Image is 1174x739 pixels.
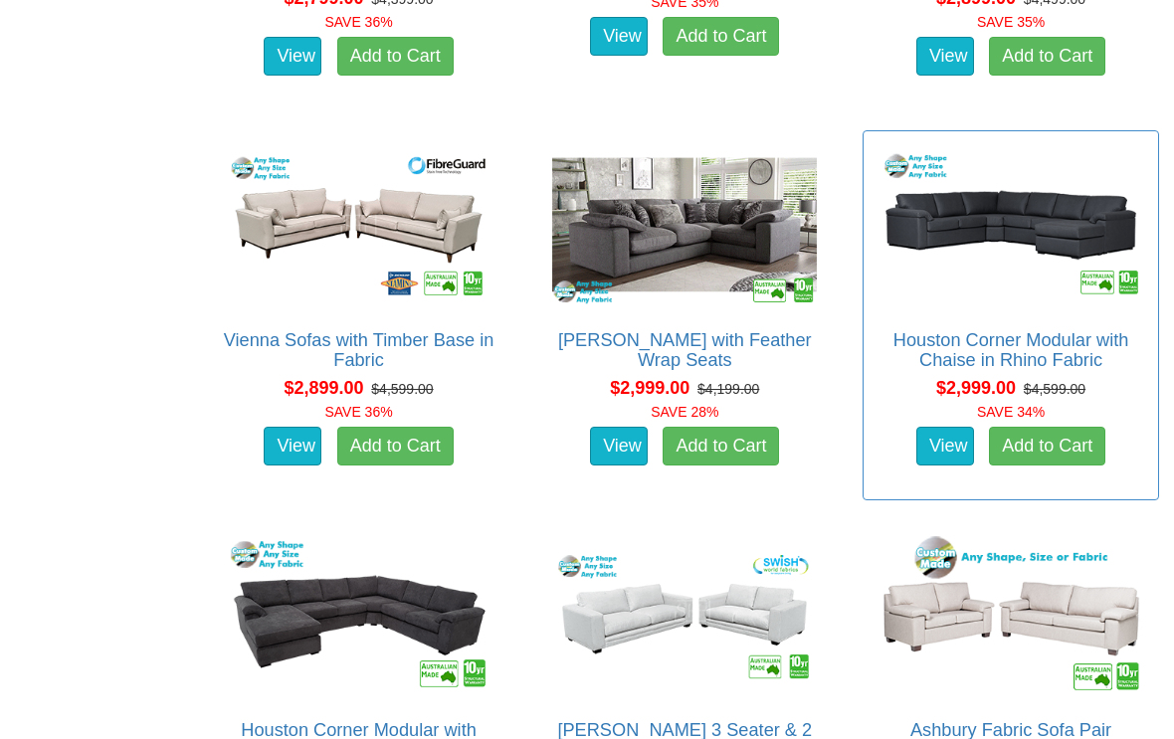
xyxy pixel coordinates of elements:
img: Houston Corner Modular with Chaise in Rhino Fabric [874,141,1148,309]
a: Add to Cart [337,37,454,77]
a: Add to Cart [989,427,1105,466]
font: SAVE 35% [977,14,1045,30]
a: View [264,37,321,77]
del: $4,199.00 [697,381,759,397]
del: $4,599.00 [371,381,433,397]
a: View [916,427,974,466]
a: View [590,17,648,57]
font: SAVE 28% [651,404,718,420]
img: Vienna Sofas with Timber Base in Fabric [222,141,496,309]
a: Houston Corner Modular with Chaise in Rhino Fabric [893,330,1129,370]
a: Vienna Sofas with Timber Base in Fabric [224,330,494,370]
a: View [264,427,321,466]
a: Add to Cart [663,17,779,57]
a: Add to Cart [663,427,779,466]
img: Ashbury Fabric Sofa Pair [874,531,1148,699]
span: $2,999.00 [936,378,1016,398]
img: Erika 3 Seater & 2 Seater Sofa Set with Feather Wrap Seats [547,531,822,699]
font: SAVE 36% [324,14,392,30]
a: Add to Cart [337,427,454,466]
font: SAVE 34% [977,404,1045,420]
span: $2,899.00 [284,378,363,398]
a: [PERSON_NAME] with Feather Wrap Seats [558,330,812,370]
del: $4,599.00 [1024,381,1085,397]
a: View [916,37,974,77]
font: SAVE 36% [324,404,392,420]
img: Erika Corner with Feather Wrap Seats [547,141,822,309]
a: Add to Cart [989,37,1105,77]
a: View [590,427,648,466]
span: $2,999.00 [610,378,689,398]
img: Houston Corner Modular with Chaise in Fabric [222,531,496,699]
